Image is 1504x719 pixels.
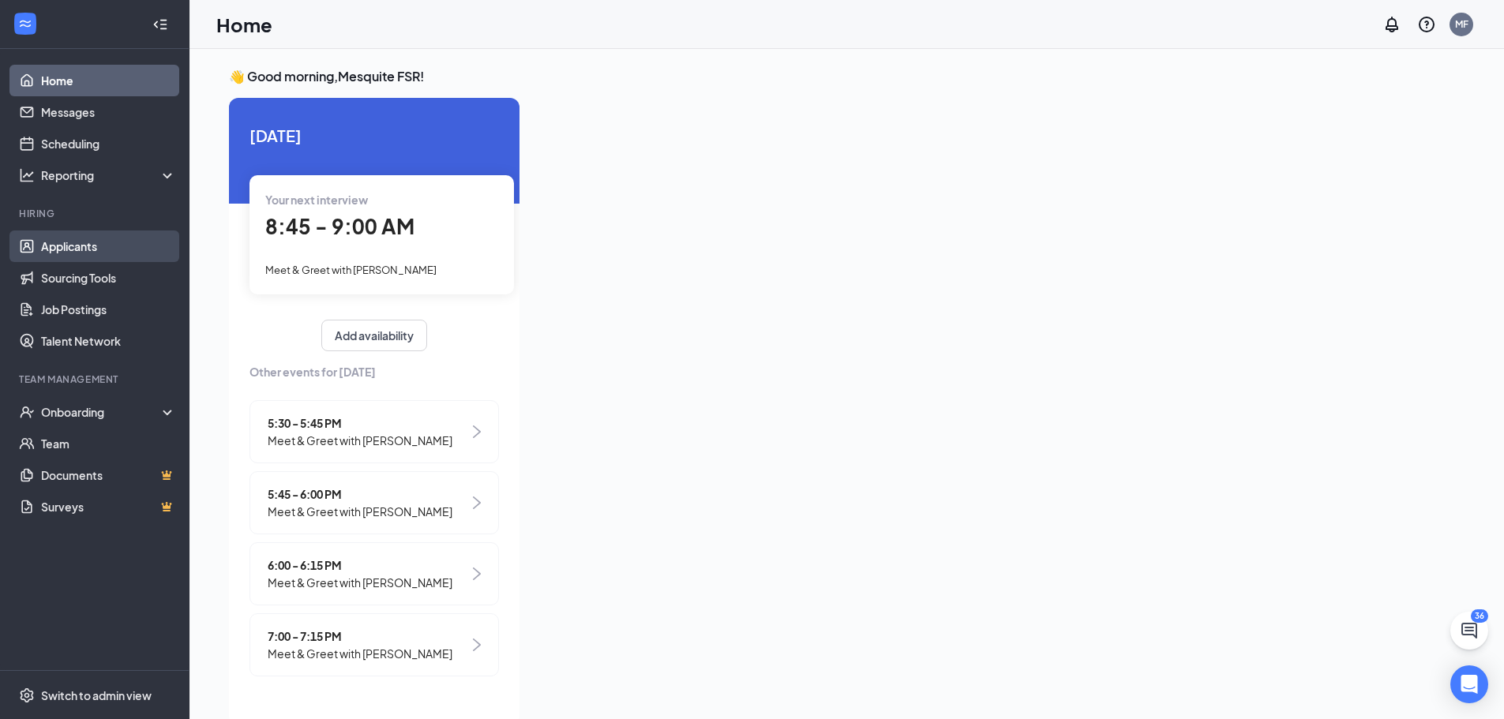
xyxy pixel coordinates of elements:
div: Switch to admin view [41,687,152,703]
a: Team [41,428,176,459]
span: 5:30 - 5:45 PM [268,414,452,432]
span: 5:45 - 6:00 PM [268,485,452,503]
div: Team Management [19,373,173,386]
svg: QuestionInfo [1417,15,1436,34]
h1: Home [216,11,272,38]
svg: Analysis [19,167,35,183]
a: Messages [41,96,176,128]
svg: ChatActive [1460,621,1479,640]
span: 8:45 - 9:00 AM [265,213,414,239]
span: [DATE] [249,123,499,148]
a: Applicants [41,230,176,262]
span: Other events for [DATE] [249,363,499,380]
span: 6:00 - 6:15 PM [268,556,452,574]
span: Meet & Greet with [PERSON_NAME] [268,574,452,591]
button: ChatActive [1450,612,1488,650]
span: 7:00 - 7:15 PM [268,627,452,645]
svg: UserCheck [19,404,35,420]
span: Meet & Greet with [PERSON_NAME] [268,503,452,520]
div: MF [1455,17,1468,31]
div: Reporting [41,167,177,183]
div: Hiring [19,207,173,220]
a: Sourcing Tools [41,262,176,294]
h3: 👋 Good morning, Mesquite FSR ! [229,68,1416,85]
span: Meet & Greet with [PERSON_NAME] [268,645,452,662]
svg: Collapse [152,17,168,32]
a: Home [41,65,176,96]
a: Talent Network [41,325,176,357]
button: Add availability [321,320,427,351]
a: Job Postings [41,294,176,325]
a: SurveysCrown [41,491,176,522]
div: Open Intercom Messenger [1450,665,1488,703]
div: Onboarding [41,404,163,420]
a: Scheduling [41,128,176,159]
svg: Settings [19,687,35,703]
svg: WorkstreamLogo [17,16,33,32]
span: Your next interview [265,193,368,207]
a: DocumentsCrown [41,459,176,491]
span: Meet & Greet with [PERSON_NAME] [268,432,452,449]
span: Meet & Greet with [PERSON_NAME] [265,264,437,276]
svg: Notifications [1382,15,1401,34]
div: 36 [1471,609,1488,623]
